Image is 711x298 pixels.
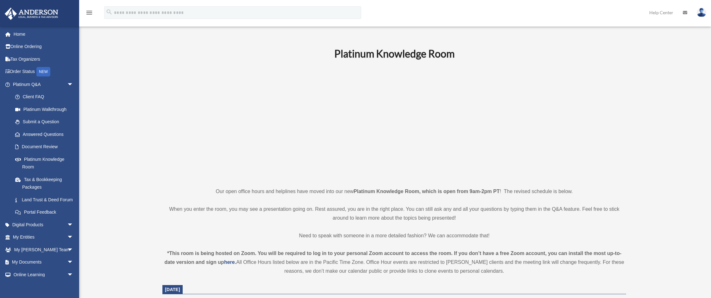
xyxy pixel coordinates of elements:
[354,189,500,194] strong: Platinum Knowledge Room, which is open from 9am-2pm PT
[4,231,83,244] a: My Entitiesarrow_drop_down
[4,78,83,91] a: Platinum Q&Aarrow_drop_down
[85,9,93,16] i: menu
[162,205,626,222] p: When you enter the room, you may see a presentation going on. Rest assured, you are in the right ...
[67,256,80,269] span: arrow_drop_down
[4,268,83,281] a: Online Learningarrow_drop_down
[85,11,93,16] a: menu
[4,65,83,78] a: Order StatusNEW
[165,287,180,292] span: [DATE]
[299,69,489,175] iframe: 231110_Toby_KnowledgeRoom
[697,8,706,17] img: User Pic
[9,206,83,219] a: Portal Feedback
[9,103,83,116] a: Platinum Walkthrough
[67,78,80,91] span: arrow_drop_down
[162,249,626,276] div: All Office Hours listed below are in the Pacific Time Zone. Office Hour events are restricted to ...
[67,231,80,244] span: arrow_drop_down
[67,243,80,256] span: arrow_drop_down
[4,40,83,53] a: Online Ordering
[67,268,80,281] span: arrow_drop_down
[224,259,235,265] a: here
[4,53,83,65] a: Tax Organizers
[9,116,83,128] a: Submit a Question
[9,173,83,193] a: Tax & Bookkeeping Packages
[4,243,83,256] a: My [PERSON_NAME] Teamarrow_drop_down
[4,218,83,231] a: Digital Productsarrow_drop_down
[4,256,83,269] a: My Documentsarrow_drop_down
[162,187,626,196] p: Our open office hours and helplines have moved into our new ! The revised schedule is below.
[106,9,113,15] i: search
[36,67,50,76] div: NEW
[162,231,626,240] p: Need to speak with someone in a more detailed fashion? We can accommodate that!
[9,128,83,141] a: Answered Questions
[164,251,621,265] strong: *This room is being hosted on Zoom. You will be required to log in to your personal Zoom account ...
[9,91,83,103] a: Client FAQ
[9,141,83,153] a: Document Review
[235,259,236,265] strong: .
[4,28,83,40] a: Home
[334,47,455,60] b: Platinum Knowledge Room
[3,8,60,20] img: Anderson Advisors Platinum Portal
[9,193,83,206] a: Land Trust & Deed Forum
[67,218,80,231] span: arrow_drop_down
[9,153,80,173] a: Platinum Knowledge Room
